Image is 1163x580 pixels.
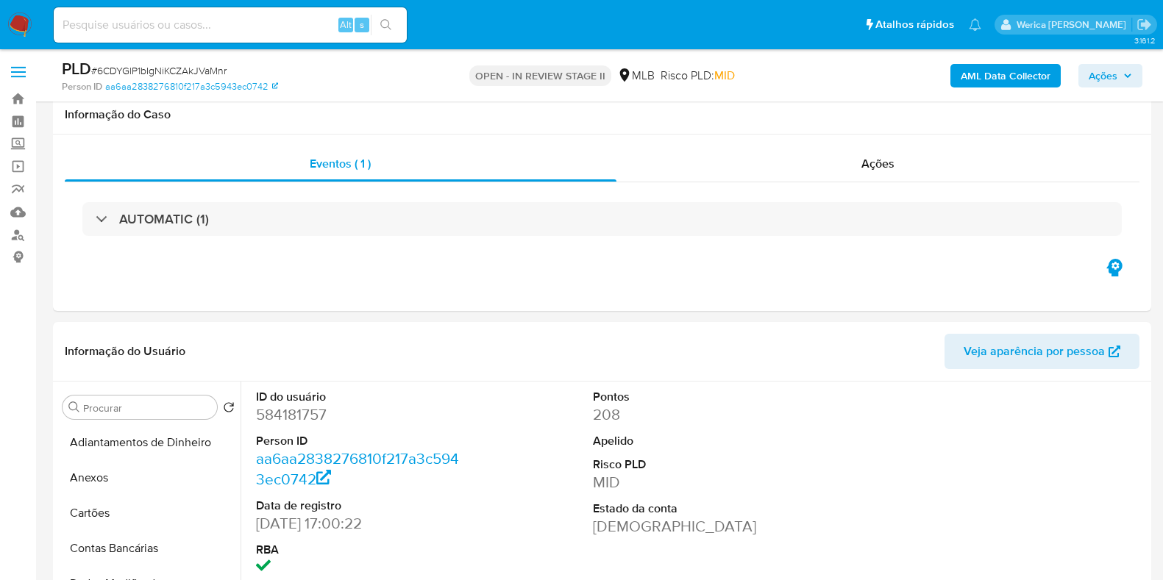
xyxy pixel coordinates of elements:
[119,211,209,227] h3: AUTOMATIC (1)
[1078,64,1142,87] button: Ações
[91,63,227,78] span: # 6CDYGlP1bIgNiKCZAkJVaMnr
[68,401,80,413] button: Procurar
[256,513,466,534] dd: [DATE] 17:00:22
[360,18,364,32] span: s
[57,425,241,460] button: Adiantamentos de Dinheiro
[54,15,407,35] input: Pesquise usuários ou casos...
[57,495,241,531] button: Cartões
[593,404,803,425] dd: 208
[1089,64,1117,87] span: Ações
[82,202,1122,236] div: AUTOMATIC (1)
[256,448,459,490] a: aa6aa2838276810f217a3c5943ec0742
[223,401,235,418] button: Retornar ao pedido padrão
[310,155,371,172] span: Eventos ( 1 )
[945,334,1139,369] button: Veja aparência por pessoa
[62,80,102,93] b: Person ID
[969,18,981,31] a: Notificações
[875,17,954,32] span: Atalhos rápidos
[1137,17,1152,32] a: Sair
[593,516,803,537] dd: [DEMOGRAPHIC_DATA]
[62,57,91,80] b: PLD
[469,65,611,86] p: OPEN - IN REVIEW STAGE II
[950,64,1061,87] button: AML Data Collector
[1017,18,1131,32] p: werica.jgaldencio@mercadolivre.com
[65,107,1139,122] h1: Informação do Caso
[714,67,735,84] span: MID
[256,498,466,514] dt: Data de registro
[83,401,211,415] input: Procurar
[256,542,466,558] dt: RBA
[593,433,803,449] dt: Apelido
[340,18,352,32] span: Alt
[593,457,803,473] dt: Risco PLD
[256,404,466,425] dd: 584181757
[593,501,803,517] dt: Estado da conta
[661,68,735,84] span: Risco PLD:
[964,334,1105,369] span: Veja aparência por pessoa
[256,389,466,405] dt: ID do usuário
[65,344,185,359] h1: Informação do Usuário
[256,433,466,449] dt: Person ID
[105,80,278,93] a: aa6aa2838276810f217a3c5943ec0742
[57,460,241,495] button: Anexos
[861,155,895,172] span: Ações
[961,64,1050,87] b: AML Data Collector
[593,389,803,405] dt: Pontos
[57,531,241,566] button: Contas Bancárias
[371,15,401,35] button: search-icon
[617,68,655,84] div: MLB
[593,472,803,493] dd: MID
